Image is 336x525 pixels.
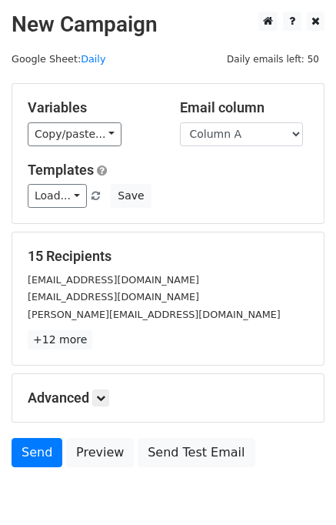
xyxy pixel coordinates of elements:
a: Load... [28,184,87,208]
h5: 15 Recipients [28,248,308,265]
a: Preview [66,438,134,467]
a: +12 more [28,330,92,349]
h5: Variables [28,99,157,116]
a: Send Test Email [138,438,254,467]
small: [EMAIL_ADDRESS][DOMAIN_NAME] [28,274,199,286]
h5: Email column [180,99,309,116]
button: Save [111,184,151,208]
h2: New Campaign [12,12,324,38]
a: Copy/paste... [28,122,121,146]
a: Templates [28,162,94,178]
h5: Advanced [28,390,308,406]
small: [EMAIL_ADDRESS][DOMAIN_NAME] [28,291,199,303]
span: Daily emails left: 50 [221,51,324,68]
small: [PERSON_NAME][EMAIL_ADDRESS][DOMAIN_NAME] [28,309,281,320]
small: Google Sheet: [12,53,105,65]
a: Daily [81,53,105,65]
a: Send [12,438,62,467]
a: Daily emails left: 50 [221,53,324,65]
